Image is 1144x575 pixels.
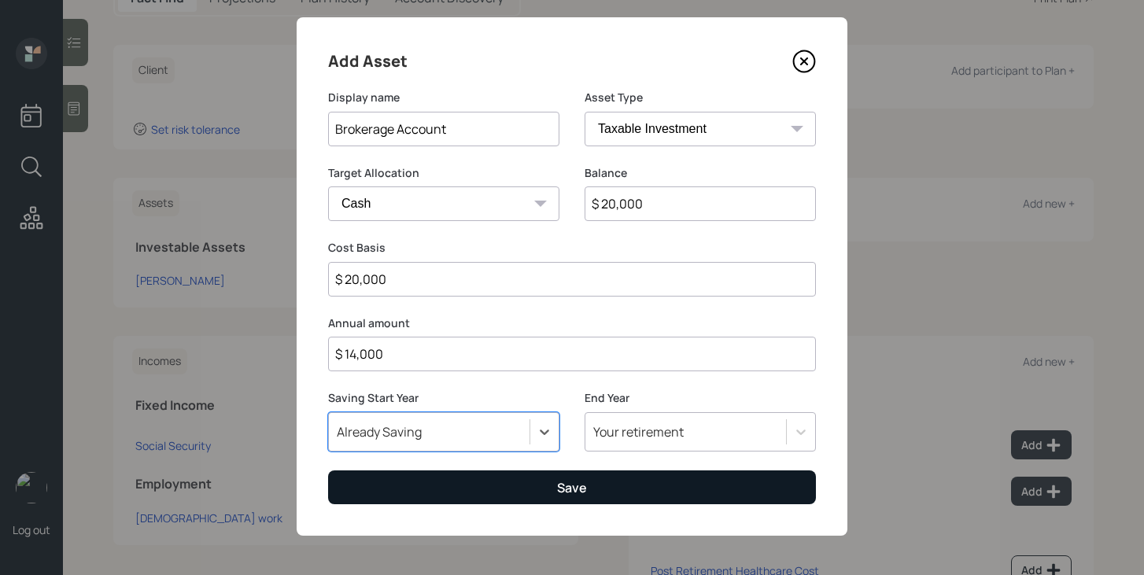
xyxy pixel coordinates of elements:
[337,423,422,440] div: Already Saving
[328,390,559,406] label: Saving Start Year
[557,479,587,496] div: Save
[593,423,684,440] div: Your retirement
[328,49,408,74] h4: Add Asset
[328,470,816,504] button: Save
[328,315,816,331] label: Annual amount
[328,165,559,181] label: Target Allocation
[585,90,816,105] label: Asset Type
[585,165,816,181] label: Balance
[328,90,559,105] label: Display name
[585,390,816,406] label: End Year
[328,240,816,256] label: Cost Basis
